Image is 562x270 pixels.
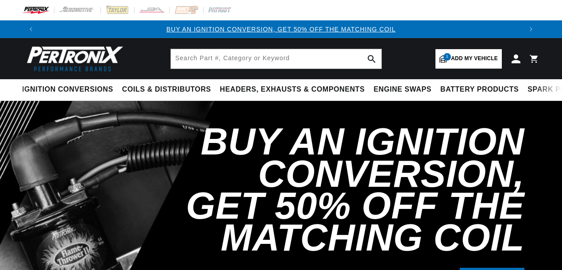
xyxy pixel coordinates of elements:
span: Battery Products [440,85,519,94]
span: 1 [443,53,451,61]
span: Engine Swaps [373,85,431,94]
span: Headers, Exhausts & Components [220,85,365,94]
summary: Engine Swaps [369,79,436,100]
a: BUY AN IGNITION CONVERSION, GET 50% OFF THE MATCHING COIL [166,26,396,33]
summary: Battery Products [436,79,523,100]
a: 1Add my vehicle [435,49,502,69]
button: search button [362,49,381,69]
summary: Coils & Distributors [118,79,216,100]
h2: Buy an Ignition Conversion, Get 50% off the Matching Coil [146,126,524,254]
summary: Headers, Exhausts & Components [216,79,369,100]
input: Search Part #, Category or Keyword [171,49,381,69]
span: Ignition Conversions [22,85,113,94]
div: 1 of 3 [40,24,522,34]
summary: Ignition Conversions [22,79,118,100]
span: Coils & Distributors [122,85,211,94]
div: Announcement [40,24,522,34]
button: Translation missing: en.sections.announcements.next_announcement [522,20,540,38]
img: Pertronix [22,43,124,74]
span: Add my vehicle [451,54,498,63]
button: Translation missing: en.sections.announcements.previous_announcement [22,20,40,38]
